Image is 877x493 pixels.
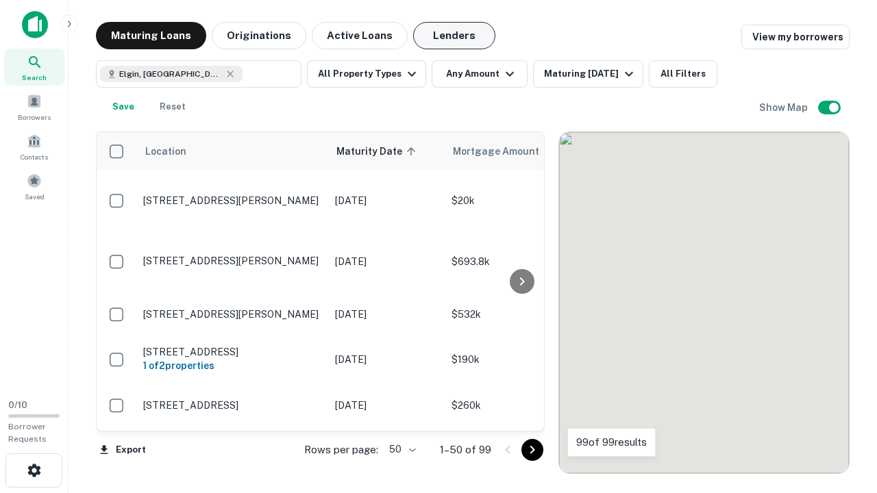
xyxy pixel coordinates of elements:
[4,128,64,165] a: Contacts
[312,22,408,49] button: Active Loans
[25,191,45,202] span: Saved
[328,132,445,170] th: Maturity Date
[440,442,491,458] p: 1–50 of 99
[544,66,637,82] div: Maturing [DATE]
[452,307,589,322] p: $532k
[759,100,810,115] h6: Show Map
[143,399,321,412] p: [STREET_ADDRESS]
[559,132,849,473] div: 0 0
[18,112,51,123] span: Borrowers
[335,254,438,269] p: [DATE]
[4,49,64,86] a: Search
[119,68,222,80] span: Elgin, [GEOGRAPHIC_DATA], [GEOGRAPHIC_DATA]
[212,22,306,49] button: Originations
[452,352,589,367] p: $190k
[533,60,643,88] button: Maturing [DATE]
[808,383,877,449] iframe: Chat Widget
[8,400,27,410] span: 0 / 10
[96,22,206,49] button: Maturing Loans
[576,434,647,451] p: 99 of 99 results
[8,422,47,444] span: Borrower Requests
[307,60,426,88] button: All Property Types
[521,439,543,461] button: Go to next page
[336,143,420,160] span: Maturity Date
[4,168,64,205] a: Saved
[445,132,595,170] th: Mortgage Amount
[143,358,321,373] h6: 1 of 2 properties
[335,398,438,413] p: [DATE]
[335,352,438,367] p: [DATE]
[143,308,321,320] p: [STREET_ADDRESS][PERSON_NAME]
[432,60,528,88] button: Any Amount
[649,60,717,88] button: All Filters
[22,11,48,38] img: capitalize-icon.png
[335,193,438,208] p: [DATE]
[21,151,48,162] span: Contacts
[22,72,47,83] span: Search
[413,22,495,49] button: Lenders
[145,143,186,160] span: Location
[452,398,589,413] p: $260k
[4,88,64,125] a: Borrowers
[384,440,418,459] div: 50
[96,440,149,460] button: Export
[143,255,321,267] p: [STREET_ADDRESS][PERSON_NAME]
[136,132,328,170] th: Location
[304,442,378,458] p: Rows per page:
[151,93,195,121] button: Reset
[453,143,557,160] span: Mortgage Amount
[335,307,438,322] p: [DATE]
[452,254,589,269] p: $693.8k
[101,93,145,121] button: Save your search to get updates of matches that match your search criteria.
[143,194,321,207] p: [STREET_ADDRESS][PERSON_NAME]
[143,346,321,358] p: [STREET_ADDRESS]
[741,25,850,49] a: View my borrowers
[452,193,589,208] p: $20k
